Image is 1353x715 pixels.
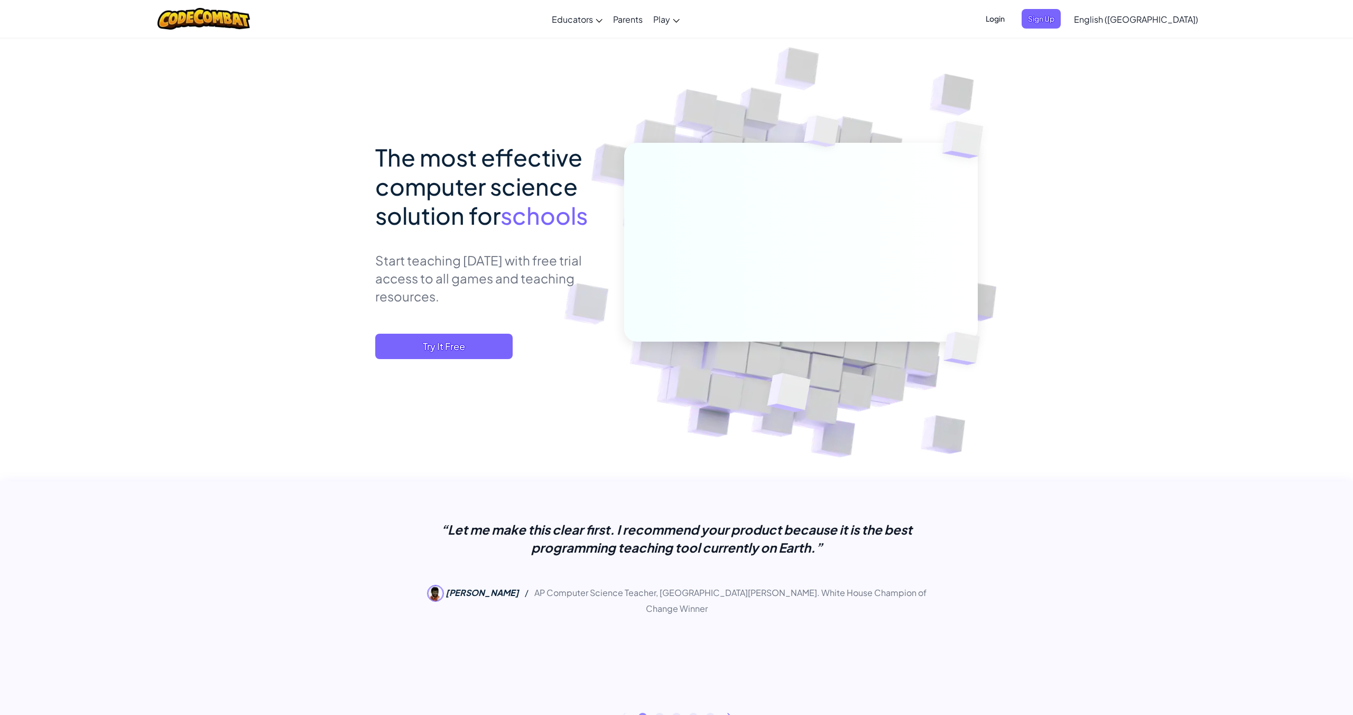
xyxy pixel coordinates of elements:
span: Educators [552,14,593,25]
button: Try It Free [375,334,513,359]
span: AP Computer Science Teacher, [GEOGRAPHIC_DATA][PERSON_NAME]. White House Champion of Change Winner [534,587,926,614]
img: Overlap cubes [926,310,1005,387]
span: schools [501,200,588,230]
span: English ([GEOGRAPHIC_DATA]) [1074,14,1198,25]
a: Play [648,5,685,33]
a: English ([GEOGRAPHIC_DATA]) [1069,5,1203,33]
a: Parents [608,5,648,33]
img: Seth Reichelson [427,585,444,602]
span: / [521,587,533,598]
span: Play [653,14,670,25]
p: Start teaching [DATE] with free trial access to all games and teaching resources. [375,251,608,305]
img: CodeCombat logo [157,8,250,30]
p: “Let me make this clear first. I recommend your product because it is the best programming teachi... [412,520,941,556]
img: Overlap cubes [742,351,836,438]
a: Educators [546,5,608,33]
span: The most effective computer science solution for [375,142,582,230]
img: Overlap cubes [784,95,860,173]
button: Login [979,9,1011,29]
button: Sign Up [1022,9,1061,29]
img: Overlap cubes [921,95,1013,185]
span: [PERSON_NAME] [446,587,519,598]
